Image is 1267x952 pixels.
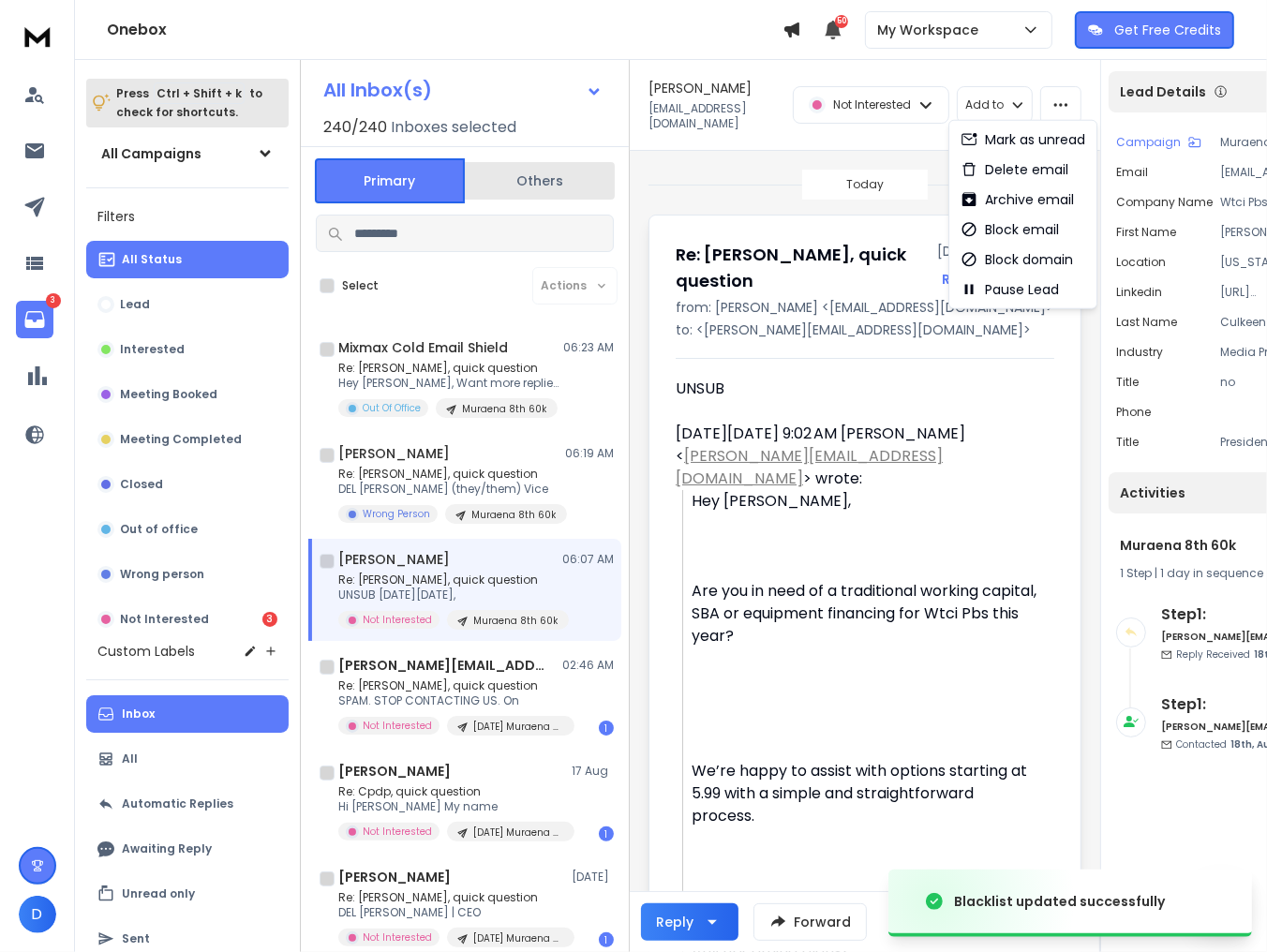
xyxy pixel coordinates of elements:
p: Title [1116,435,1139,450]
p: [DATE] Muraena 3rd List [473,931,563,945]
div: Mark as unread [961,130,1085,149]
p: [EMAIL_ADDRESS][DOMAIN_NAME] [648,101,782,131]
p: Meeting Booked [120,387,217,402]
h3: Filters [86,203,289,230]
p: Add to [965,97,1004,112]
p: Re: [PERSON_NAME], quick question [338,678,563,693]
p: location [1116,255,1166,270]
p: Out Of Office [363,401,421,415]
h1: All Campaigns [101,144,201,163]
div: Block email [961,220,1059,239]
p: Muraena 8th 60k [471,508,556,522]
h1: Re: [PERSON_NAME], quick question [676,242,926,294]
p: Closed [120,477,163,492]
p: from: [PERSON_NAME] <[EMAIL_ADDRESS][DOMAIN_NAME]> [676,298,1054,317]
p: Lead [120,297,150,312]
p: title [1116,375,1139,390]
span: Ctrl + Shift + k [154,82,245,104]
div: UNSUB [676,378,1039,400]
div: 1 [599,932,614,947]
p: Sent [122,931,150,946]
p: [DATE] : 06:07 am [937,242,1054,260]
span: D [19,896,56,933]
p: Inbox [122,707,155,721]
p: industry [1116,345,1163,360]
p: Today [846,177,884,192]
p: Meeting Completed [120,432,242,447]
p: All Status [122,252,182,267]
button: Primary [315,158,465,203]
p: Campaign [1116,135,1181,150]
p: [DATE] [572,870,614,885]
p: First Name [1116,225,1176,240]
a: [PERSON_NAME][EMAIL_ADDRESS][DOMAIN_NAME] [676,445,943,489]
p: Unread only [122,886,195,901]
div: Delete email [961,160,1068,179]
div: Archive email [961,190,1074,209]
span: 240 / 240 [323,116,387,139]
h1: Onebox [107,19,783,41]
h3: Custom Labels [97,642,195,661]
div: 1 [599,826,614,841]
h3: Inboxes selected [391,116,516,139]
div: 1 [599,721,614,736]
p: Not Interested [363,930,432,945]
p: DEL [PERSON_NAME] (they/them) Vice [338,482,563,497]
p: Awaiting Reply [122,841,212,856]
button: Forward [753,903,867,941]
h1: [PERSON_NAME] [338,444,450,463]
p: Last Name [1116,315,1177,330]
p: Hey [PERSON_NAME], Want more replies to [338,376,563,391]
p: Not Interested [120,612,209,627]
span: 50 [835,15,848,28]
span: 1 Step [1120,565,1152,581]
div: Block domain [961,250,1073,269]
p: Re: [PERSON_NAME], quick question [338,467,563,482]
p: Press to check for shortcuts. [116,84,262,122]
h1: [PERSON_NAME] [338,550,450,569]
p: Wrong person [120,567,204,582]
h1: [PERSON_NAME] [338,762,451,781]
h1: [PERSON_NAME][EMAIL_ADDRESS][DOMAIN_NAME] [338,656,544,675]
button: Others [465,160,615,201]
div: Pause Lead [961,280,1059,299]
p: Muraena 8th 60k [462,402,546,416]
div: [DATE][DATE] 9:02 AM [PERSON_NAME] < > wrote: [676,423,1039,490]
button: Reply [942,270,979,289]
p: Muraena 8th 60k [473,614,558,628]
p: [DATE] Muraena 3rd List [473,720,563,734]
p: Wrong Person [363,507,430,521]
p: to: <[PERSON_NAME][EMAIL_ADDRESS][DOMAIN_NAME]> [676,320,1054,339]
p: Not Interested [363,825,432,839]
p: Not Interested [363,719,432,733]
p: linkedin [1116,285,1162,300]
span: 1 day in sequence [1160,565,1263,581]
p: 06:07 AM [562,552,614,567]
div: Reply [656,913,693,931]
p: Interested [120,342,185,357]
p: Automatic Replies [122,796,233,811]
p: Re: [PERSON_NAME], quick question [338,361,563,376]
label: Select [342,278,379,293]
p: 06:19 AM [565,446,614,461]
p: SPAM. STOP CONTACTING US. On [338,693,563,708]
p: 02:46 AM [562,658,614,673]
p: [DATE] Muraena 3rd List [473,826,563,840]
p: My Workspace [877,21,986,39]
p: Re: [PERSON_NAME], quick question [338,890,563,905]
p: UNSUB [DATE][DATE], [338,588,563,602]
p: 3 [46,293,61,308]
p: 06:23 AM [563,340,614,355]
p: All [122,751,138,766]
div: 3 [262,612,277,627]
h1: All Inbox(s) [323,81,432,99]
p: DEL [PERSON_NAME] | CEO [338,905,563,920]
p: Phone [1116,405,1151,420]
img: logo [19,19,56,53]
p: Get Free Credits [1114,21,1221,39]
p: Lead Details [1120,82,1206,101]
p: Re: Cpdp, quick question [338,784,563,799]
p: Re: [PERSON_NAME], quick question [338,573,563,588]
p: Email [1116,165,1148,180]
p: 17 Aug [572,764,614,779]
